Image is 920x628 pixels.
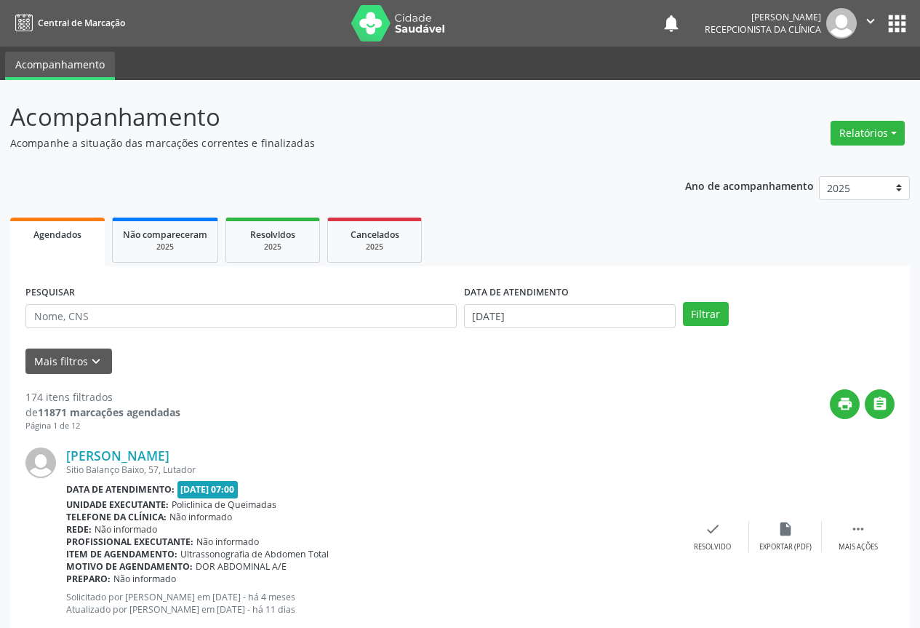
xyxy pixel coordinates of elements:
[10,99,640,135] p: Acompanhamento
[172,498,276,511] span: Policlinica de Queimadas
[250,228,295,241] span: Resolvidos
[180,548,329,560] span: Ultrassonografia de Abdomen Total
[10,135,640,151] p: Acompanhe a situação das marcações correntes e finalizadas
[25,304,457,329] input: Nome, CNS
[351,228,399,241] span: Cancelados
[66,536,193,548] b: Profissional executante:
[826,8,857,39] img: img
[25,405,180,420] div: de
[66,591,676,616] p: Solicitado por [PERSON_NAME] em [DATE] - há 4 meses Atualizado por [PERSON_NAME] em [DATE] - há 1...
[169,511,232,523] span: Não informado
[661,13,681,33] button: notifications
[839,542,878,552] div: Mais ações
[66,464,676,476] div: Sitio Balanço Baixo, 57, Lutador
[33,228,81,241] span: Agendados
[5,52,115,80] a: Acompanhamento
[66,483,175,496] b: Data de atendimento:
[705,521,721,537] i: check
[196,536,259,548] span: Não informado
[777,521,793,537] i: insert_drive_file
[123,242,207,253] div: 2025
[338,242,411,253] div: 2025
[25,389,180,405] div: 174 itens filtrados
[25,282,75,304] label: PESQUISAR
[759,542,812,552] div: Exportar (PDF)
[884,11,910,36] button: apps
[196,560,287,573] span: DOR ABDOMINAL A/E
[857,8,884,39] button: 
[66,523,92,536] b: Rede:
[25,420,180,432] div: Página 1 de 12
[66,448,169,464] a: [PERSON_NAME]
[850,521,866,537] i: 
[236,242,309,253] div: 2025
[685,176,814,194] p: Ano de acompanhamento
[25,349,112,374] button: Mais filtroskeyboard_arrow_down
[66,560,193,573] b: Motivo de agendamento:
[10,11,125,35] a: Central de Marcação
[872,396,888,412] i: 
[683,302,729,327] button: Filtrar
[38,405,180,419] strong: 11871 marcações agendadas
[830,389,860,419] button: print
[837,396,853,412] i: print
[865,389,895,419] button: 
[694,542,731,552] div: Resolvido
[863,13,879,29] i: 
[25,448,56,478] img: img
[95,523,157,536] span: Não informado
[66,511,167,523] b: Telefone da clínica:
[177,481,239,498] span: [DATE] 07:00
[113,573,176,585] span: Não informado
[464,282,569,304] label: DATA DE ATENDIMENTO
[705,11,821,23] div: [PERSON_NAME]
[38,17,125,29] span: Central de Marcação
[66,573,111,585] b: Preparo:
[831,121,905,146] button: Relatórios
[464,304,676,329] input: Selecione um intervalo
[66,498,169,511] b: Unidade executante:
[123,228,207,241] span: Não compareceram
[705,23,821,36] span: Recepcionista da clínica
[88,354,104,370] i: keyboard_arrow_down
[66,548,177,560] b: Item de agendamento:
